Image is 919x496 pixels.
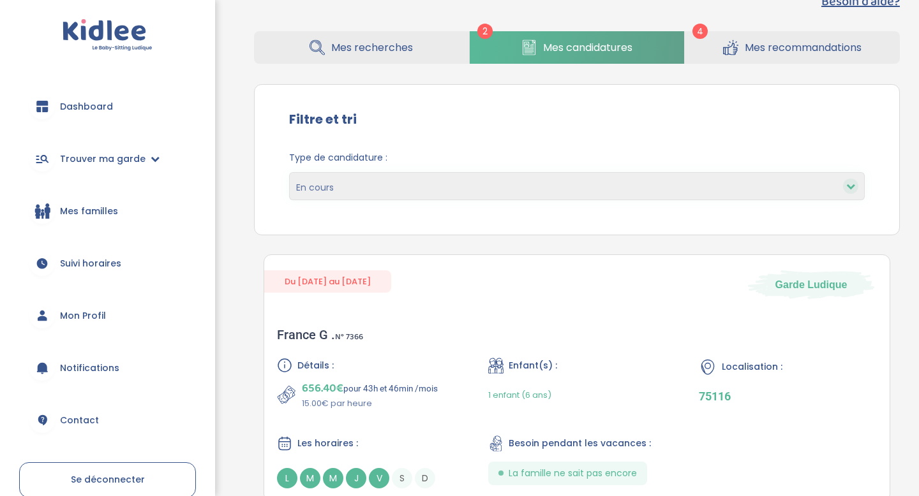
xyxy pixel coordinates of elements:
span: J [346,468,366,488]
span: Suivi horaires [60,257,121,270]
a: Mon Profil [19,293,196,339]
span: S [392,468,412,488]
span: Mes candidatures [543,40,632,55]
span: Du [DATE] au [DATE] [264,270,391,293]
span: D [415,468,435,488]
span: Dashboard [60,100,113,113]
label: Filtre et tri [289,110,357,129]
span: Besoin pendant les vacances : [509,437,651,450]
a: Mes recommandations [685,31,900,64]
span: Mes recommandations [745,40,862,55]
a: Mes recherches [254,31,468,64]
span: Enfant(s) : [509,359,557,372]
a: Suivi horaires [19,240,196,286]
a: Contact [19,397,196,443]
p: 15.00€ par heure [302,397,438,410]
span: Détails : [297,359,334,372]
span: Notifications [60,361,119,375]
span: 4 [692,24,708,39]
span: Type de candidature : [289,151,865,164]
span: 2 [477,24,493,39]
span: Les horaires : [297,437,358,450]
span: M [300,468,320,488]
span: Garde Ludique [775,277,848,291]
a: Mes candidatures [470,31,684,64]
span: Contact [60,414,99,427]
img: logo.svg [63,19,153,52]
span: V [369,468,389,488]
a: Dashboard [19,84,196,129]
span: N° 7366 [335,330,363,344]
p: pour 43h et 46min /mois [302,379,438,397]
span: 656.40€ [302,379,343,397]
span: Mon Profil [60,309,106,323]
span: La famille ne sait pas encore [509,467,637,480]
span: M [323,468,343,488]
div: France G . [277,327,363,342]
a: Trouver ma garde [19,136,196,182]
span: Mes recherches [331,40,413,55]
a: Notifications [19,345,196,391]
span: Se déconnecter [71,473,145,486]
a: Mes familles [19,188,196,234]
p: 75116 [699,390,877,403]
span: Mes familles [60,205,118,218]
span: 1 enfant (6 ans) [488,389,551,401]
span: Trouver ma garde [60,152,146,166]
span: Localisation : [722,360,782,374]
span: L [277,468,297,488]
